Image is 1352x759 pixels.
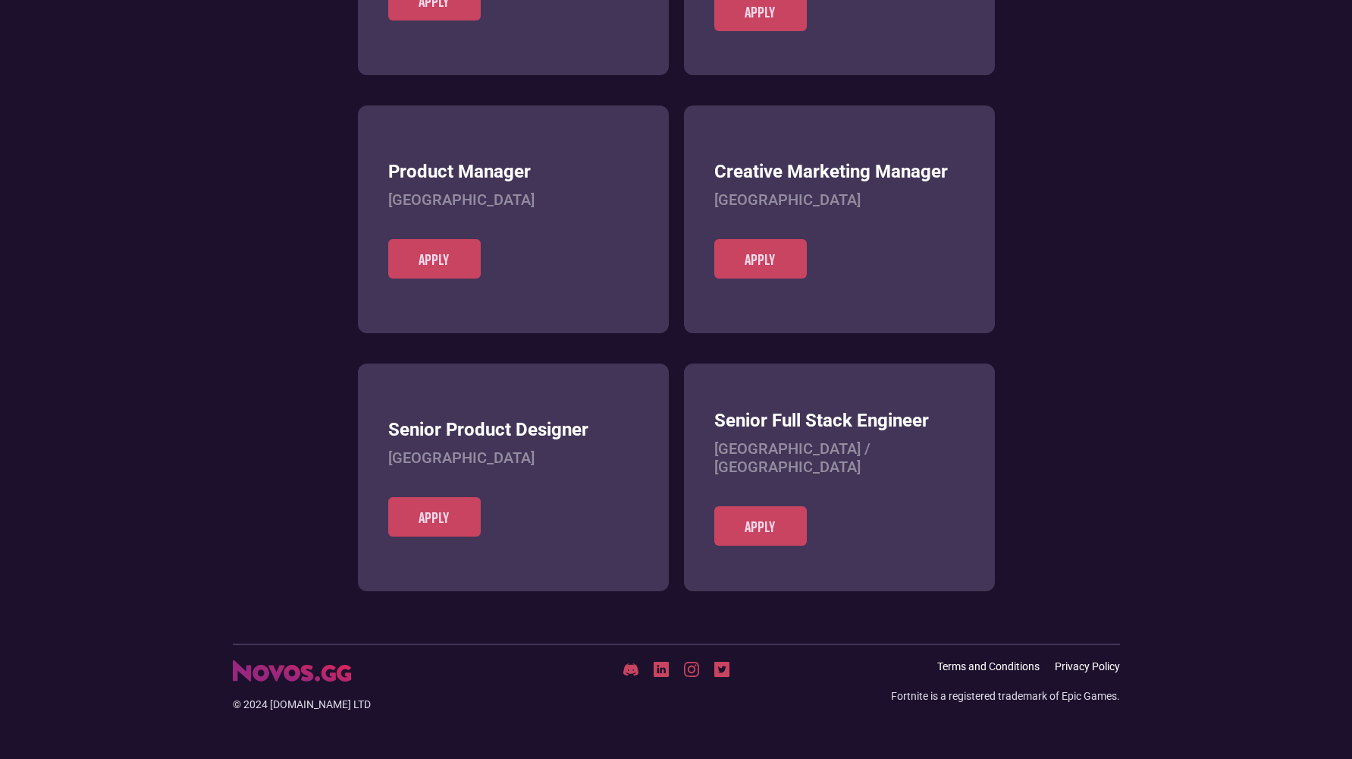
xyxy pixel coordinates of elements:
[388,161,638,183] h3: Product Manager
[233,697,529,712] div: © 2024 [DOMAIN_NAME] LTD
[388,497,481,537] a: Apply
[714,410,965,432] h3: Senior Full Stack Engineer
[714,161,965,183] h3: Creative Marketing Manager
[714,506,807,546] a: Apply
[388,419,638,497] a: Senior Product Designer[GEOGRAPHIC_DATA]
[388,419,638,441] h3: Senior Product Designer
[388,161,638,239] a: Product Manager[GEOGRAPHIC_DATA]
[714,410,965,506] a: Senior Full Stack Engineer[GEOGRAPHIC_DATA] / [GEOGRAPHIC_DATA]
[937,660,1040,673] a: Terms and Conditions
[388,239,481,279] a: Apply
[388,191,638,209] h4: [GEOGRAPHIC_DATA]
[1055,660,1120,673] a: Privacy Policy
[714,191,965,209] h4: [GEOGRAPHIC_DATA]
[891,688,1120,704] div: Fortnite is a registered trademark of Epic Games.
[388,449,638,467] h4: [GEOGRAPHIC_DATA]
[714,439,965,476] h4: [GEOGRAPHIC_DATA] / [GEOGRAPHIC_DATA]
[714,161,965,239] a: Creative Marketing Manager[GEOGRAPHIC_DATA]
[714,239,807,279] a: Apply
